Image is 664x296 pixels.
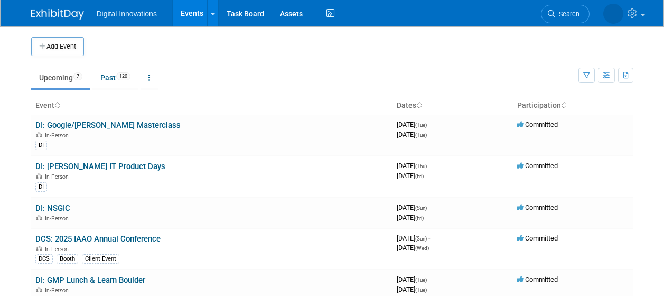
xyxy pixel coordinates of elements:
span: In-Person [45,173,72,180]
span: - [428,275,430,283]
span: [DATE] [397,172,424,180]
span: [DATE] [397,244,429,252]
div: DI [35,141,47,150]
span: Committed [517,121,558,128]
img: In-Person Event [36,215,42,220]
th: Participation [513,97,633,115]
span: [DATE] [397,121,430,128]
span: 7 [73,72,82,80]
span: Committed [517,275,558,283]
span: - [428,162,430,170]
span: Digital Innovations [97,10,157,18]
span: (Sun) [415,236,427,242]
span: Committed [517,234,558,242]
span: Committed [517,203,558,211]
img: In-Person Event [36,132,42,137]
a: Sort by Participation Type [561,101,566,109]
img: In-Person Event [36,246,42,251]
span: Committed [517,162,558,170]
button: Add Event [31,37,84,56]
span: [DATE] [397,162,430,170]
span: (Tue) [415,287,427,293]
span: [DATE] [397,214,424,221]
a: DI: GMP Lunch & Learn Boulder [35,275,145,285]
th: Event [31,97,392,115]
img: ExhibitDay [31,9,84,20]
th: Dates [392,97,513,115]
a: Sort by Event Name [54,101,60,109]
span: - [428,203,430,211]
a: Sort by Start Date [416,101,422,109]
a: DI: [PERSON_NAME] IT Product Days [35,162,165,171]
img: Marley Smith [603,4,623,24]
span: [DATE] [397,275,430,283]
span: [DATE] [397,234,430,242]
span: In-Person [45,215,72,222]
span: Search [555,10,579,18]
a: Upcoming7 [31,68,90,88]
img: In-Person Event [36,173,42,179]
span: (Tue) [415,277,427,283]
div: DCS [35,254,53,264]
span: In-Person [45,132,72,139]
div: DI [35,182,47,192]
span: - [428,121,430,128]
span: [DATE] [397,203,430,211]
span: (Thu) [415,163,427,169]
a: Past120 [92,68,138,88]
span: In-Person [45,287,72,294]
img: In-Person Event [36,287,42,292]
span: In-Person [45,246,72,253]
div: Booth [57,254,78,264]
a: Search [541,5,590,23]
a: DI: NSGIC [35,203,70,213]
span: (Fri) [415,215,424,221]
a: DCS: 2025 IAAO Annual Conference [35,234,161,244]
span: (Tue) [415,132,427,138]
span: (Fri) [415,173,424,179]
span: 120 [116,72,130,80]
span: (Tue) [415,122,427,128]
div: Client Event [82,254,119,264]
span: [DATE] [397,285,427,293]
span: - [428,234,430,242]
span: (Wed) [415,245,429,251]
a: DI: Google/[PERSON_NAME] Masterclass [35,121,181,130]
span: (Sun) [415,205,427,211]
span: [DATE] [397,131,427,138]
